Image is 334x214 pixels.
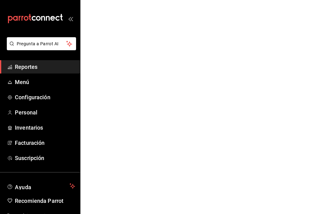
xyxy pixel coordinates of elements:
span: Ayuda [15,182,67,190]
span: Recomienda Parrot [15,197,75,205]
span: Facturación [15,139,75,147]
button: Pregunta a Parrot AI [7,37,76,50]
span: Menú [15,78,75,86]
span: Pregunta a Parrot AI [17,41,66,47]
span: Reportes [15,63,75,71]
span: Configuración [15,93,75,101]
span: Personal [15,108,75,117]
span: Suscripción [15,154,75,162]
span: Inventarios [15,123,75,132]
button: open_drawer_menu [68,16,73,21]
a: Pregunta a Parrot AI [4,45,76,51]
